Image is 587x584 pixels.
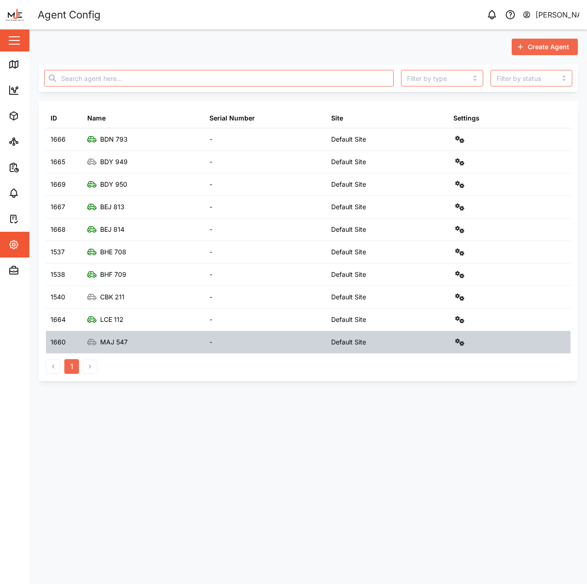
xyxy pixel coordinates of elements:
[44,70,394,86] input: Search agent here...
[528,39,569,55] span: Create Agent
[24,137,46,147] div: Sites
[51,179,66,189] div: 1669
[209,337,212,347] div: -
[100,157,128,167] div: BDY 949
[38,7,101,23] div: Agent Config
[491,70,572,86] input: Filter by status
[64,359,79,374] button: 1
[100,337,128,347] div: MAJ 547
[331,224,366,235] div: Default Site
[24,59,45,69] div: Map
[51,292,65,302] div: 1540
[331,315,366,325] div: Default Site
[453,113,480,123] div: Settings
[100,202,124,212] div: BEJ 813
[24,188,52,198] div: Alarms
[51,134,66,144] div: 1666
[522,8,580,21] button: [PERSON_NAME]
[209,113,255,123] div: Serial Number
[5,5,25,25] img: Main Logo
[100,269,126,280] div: BHF 709
[209,247,212,257] div: -
[209,292,212,302] div: -
[51,269,65,280] div: 1538
[51,315,66,325] div: 1664
[51,337,66,347] div: 1660
[87,113,106,123] div: Name
[331,269,366,280] div: Default Site
[100,315,124,325] div: LCE 112
[24,214,49,224] div: Tasks
[24,265,51,275] div: Admin
[209,134,212,144] div: -
[24,85,65,95] div: Dashboard
[51,157,65,167] div: 1665
[100,224,124,235] div: BEJ 814
[100,179,127,189] div: BDY 950
[331,134,366,144] div: Default Site
[331,337,366,347] div: Default Site
[331,113,343,123] div: Site
[331,157,366,167] div: Default Site
[209,202,212,212] div: -
[100,292,124,302] div: CBK 211
[331,247,366,257] div: Default Site
[209,315,212,325] div: -
[536,9,580,21] div: [PERSON_NAME]
[209,269,212,280] div: -
[51,113,57,123] div: ID
[51,224,66,235] div: 1668
[24,111,52,121] div: Assets
[331,202,366,212] div: Default Site
[331,179,366,189] div: Default Site
[51,247,65,257] div: 1537
[51,202,65,212] div: 1667
[100,247,126,257] div: BHE 708
[100,134,128,144] div: BDN 793
[209,179,212,189] div: -
[24,240,56,250] div: Settings
[209,224,212,235] div: -
[24,162,55,172] div: Reports
[512,39,578,55] button: Create Agent
[331,292,366,302] div: Default Site
[209,157,212,167] div: -
[401,70,483,86] input: Filter by type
